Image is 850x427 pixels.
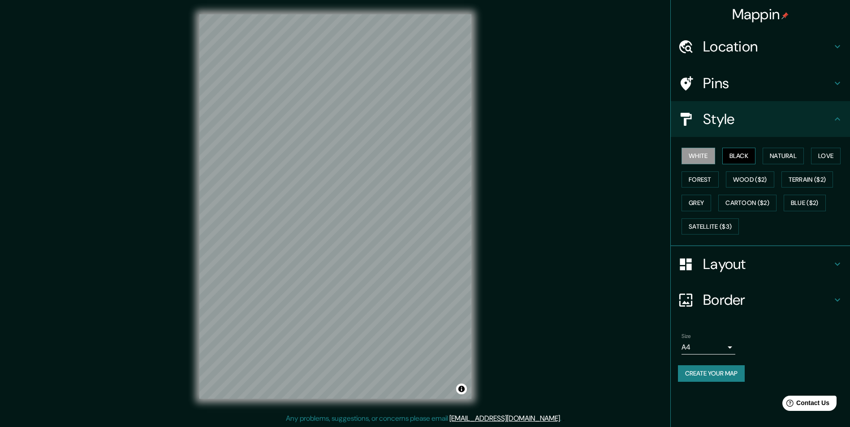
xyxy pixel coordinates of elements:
[732,5,789,23] h4: Mappin
[682,333,691,340] label: Size
[703,110,832,128] h4: Style
[671,101,850,137] div: Style
[561,413,563,424] div: .
[811,148,841,164] button: Love
[678,365,745,382] button: Create your map
[682,171,719,188] button: Forest
[722,148,756,164] button: Black
[703,38,832,56] h4: Location
[763,148,804,164] button: Natural
[703,291,832,309] h4: Border
[682,218,739,235] button: Satellite ($3)
[781,12,789,19] img: pin-icon.png
[726,171,774,188] button: Wood ($2)
[682,148,715,164] button: White
[671,65,850,101] div: Pins
[703,74,832,92] h4: Pins
[781,171,833,188] button: Terrain ($2)
[671,29,850,64] div: Location
[671,282,850,318] div: Border
[703,255,832,273] h4: Layout
[456,384,467,394] button: Toggle attribution
[199,14,471,399] canvas: Map
[784,195,826,211] button: Blue ($2)
[563,413,565,424] div: .
[770,392,840,417] iframe: Help widget launcher
[286,413,561,424] p: Any problems, suggestions, or concerns please email .
[718,195,777,211] button: Cartoon ($2)
[682,195,711,211] button: Grey
[671,246,850,282] div: Layout
[449,414,560,423] a: [EMAIL_ADDRESS][DOMAIN_NAME]
[682,340,735,354] div: A4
